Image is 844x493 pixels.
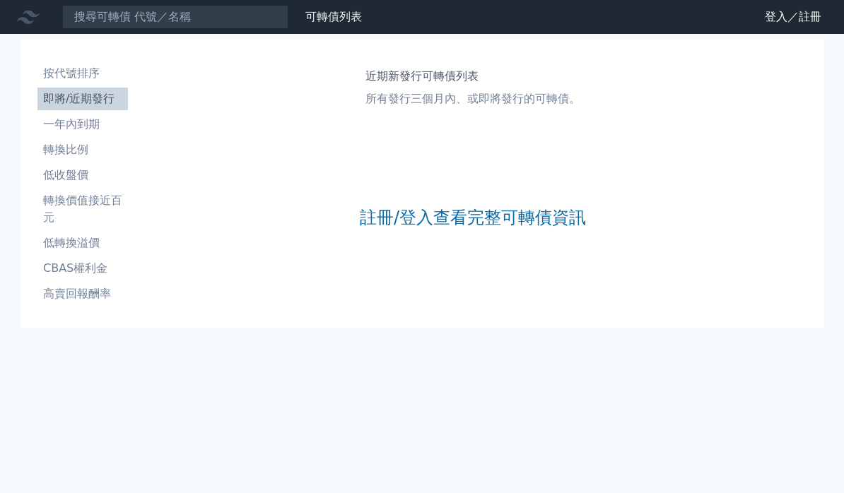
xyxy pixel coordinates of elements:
a: 低轉換溢價 [37,232,128,254]
a: 轉換價值接近百元 [37,189,128,229]
h1: 近期新發行可轉債列表 [365,68,580,85]
a: 可轉債列表 [305,10,362,23]
li: 轉換比例 [37,141,128,158]
li: 低轉換溢價 [37,234,128,251]
a: 登入／註冊 [754,6,833,28]
a: CBAS權利金 [37,257,128,280]
a: 註冊/登入查看完整可轉債資訊 [360,206,586,229]
p: 所有發行三個月內、或即將發行的可轉債。 [365,90,580,107]
li: 一年內到期 [37,116,128,133]
li: 轉換價值接近百元 [37,192,128,226]
a: 高賣回報酬率 [37,283,128,305]
li: 即將/近期發行 [37,90,128,107]
a: 一年內到期 [37,113,128,136]
li: 按代號排序 [37,65,128,82]
a: 即將/近期發行 [37,88,128,110]
a: 按代號排序 [37,62,128,85]
li: 低收盤價 [37,167,128,184]
input: 搜尋可轉債 代號／名稱 [62,5,288,29]
li: CBAS權利金 [37,260,128,277]
a: 轉換比例 [37,138,128,161]
li: 高賣回報酬率 [37,285,128,302]
a: 低收盤價 [37,164,128,186]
